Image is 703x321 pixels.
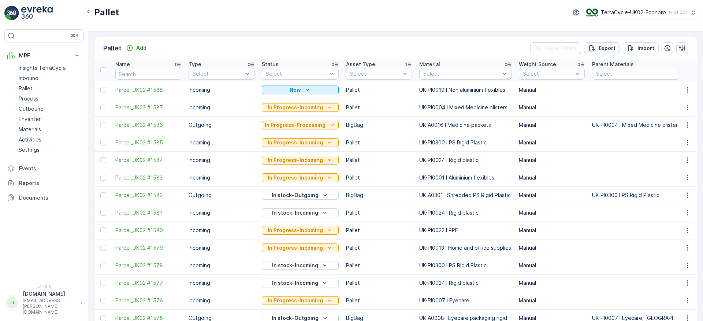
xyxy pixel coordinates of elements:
[136,44,146,52] p: Add
[515,186,588,204] td: Manual
[515,274,588,292] td: Manual
[185,116,258,134] td: Outgoing
[19,136,41,143] p: Activities
[115,104,181,111] a: Parcel_UK02 #1587
[185,169,258,186] td: Incoming
[115,244,181,252] span: Parcel_UK02 #1579
[262,261,339,270] button: In stock-Incoming
[19,64,66,72] p: Insights TerraCycle
[623,42,659,54] button: Import
[115,279,181,287] a: Parcel_UK02 #1577
[19,165,81,172] p: Events
[185,81,258,99] td: Incoming
[100,227,106,233] div: Toggle Row Selected
[23,290,77,298] p: [DOMAIN_NAME]
[71,33,78,39] p: ⌘B
[262,138,339,147] button: In Progress-Incoming
[115,209,181,216] a: Parcel_UK02 #1581
[515,116,588,134] td: Manual
[342,81,416,99] td: Pallet
[586,8,598,16] img: terracycle_logo_wKaHoWT.png
[4,48,83,63] button: MRF
[185,239,258,257] td: Incoming
[115,297,181,304] span: Parcel_UK02 #1576
[416,116,515,134] td: UK-A0016 I Medicine packets
[4,284,83,289] span: v 1.49.3
[416,222,515,239] td: UK-PI0022 I PPE
[265,121,326,129] p: In Progress-Processing
[115,121,181,129] a: Parcel_UK02 #1586
[262,173,339,182] button: In Progress-Incoming
[637,45,654,52] p: Import
[419,61,440,68] p: Material
[115,61,130,68] p: Name
[115,156,181,164] a: Parcel_UK02 #1584
[19,194,81,201] p: Documents
[189,61,201,68] p: Type
[19,180,81,187] p: Reports
[342,292,416,309] td: Pallet
[262,156,339,165] button: In Progress-Incoming
[16,135,83,145] a: Activities
[4,161,83,176] a: Events
[515,81,588,99] td: Manual
[416,169,515,186] td: UK-PI0001 I Aluminium flexibles
[416,274,515,292] td: UK-PI0024 I Rigid plastic
[23,298,77,315] p: [EMAIL_ADDRESS][PERSON_NAME][DOMAIN_NAME]
[342,169,416,186] td: Pallet
[268,174,323,181] p: In Progress-Incoming
[16,145,83,155] a: Settings
[262,191,339,200] button: In stock-Outgoing
[19,116,41,123] p: Envanter
[19,52,69,59] p: MRF
[115,139,181,146] a: Parcel_UK02 #1585
[350,70,401,78] p: Select
[416,239,515,257] td: UK-PI0013 I Home and office supplies
[185,274,258,292] td: Incoming
[515,257,588,274] td: Manual
[16,73,83,83] a: Inbound
[268,227,323,234] p: In Progress-Incoming
[100,245,106,251] div: Toggle Row Selected
[515,204,588,222] td: Manual
[100,315,106,321] div: Toggle Row Selected
[342,257,416,274] td: Pallet
[342,222,416,239] td: Pallet
[272,262,318,269] p: In stock-Incoming
[262,61,279,68] p: Status
[586,6,697,19] button: TerraCycle-UK02-Econpro(+01:00)
[185,292,258,309] td: Incoming
[416,186,515,204] td: UK-A0301 I Shredded PS Rigid Plastic
[16,104,83,114] a: Outbound
[193,70,243,78] p: Select
[115,174,181,181] a: Parcel_UK02 #1583
[515,134,588,151] td: Manual
[4,190,83,205] a: Documents
[268,156,323,164] p: In Progress-Incoming
[115,262,181,269] a: Parcel_UK02 #1578
[19,95,38,102] p: Process
[599,45,615,52] p: Export
[103,43,122,53] p: Pallet
[16,114,83,124] a: Envanter
[100,210,106,216] div: Toggle Row Selected
[416,81,515,99] td: UK-PI0019 I Non aluminium flexibles
[669,10,687,15] p: ( +01:00 )
[115,68,181,80] input: Search
[185,222,258,239] td: Incoming
[123,44,149,52] button: Add
[262,243,339,252] button: In Progress-Incoming
[100,157,106,163] div: Toggle Row Selected
[115,227,181,234] span: Parcel_UK02 #1580
[268,139,323,146] p: In Progress-Incoming
[21,6,53,20] img: logo_light-DOdMpM7g.png
[342,186,416,204] td: BigBag
[272,209,318,216] p: In stock-Incoming
[342,99,416,116] td: Pallet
